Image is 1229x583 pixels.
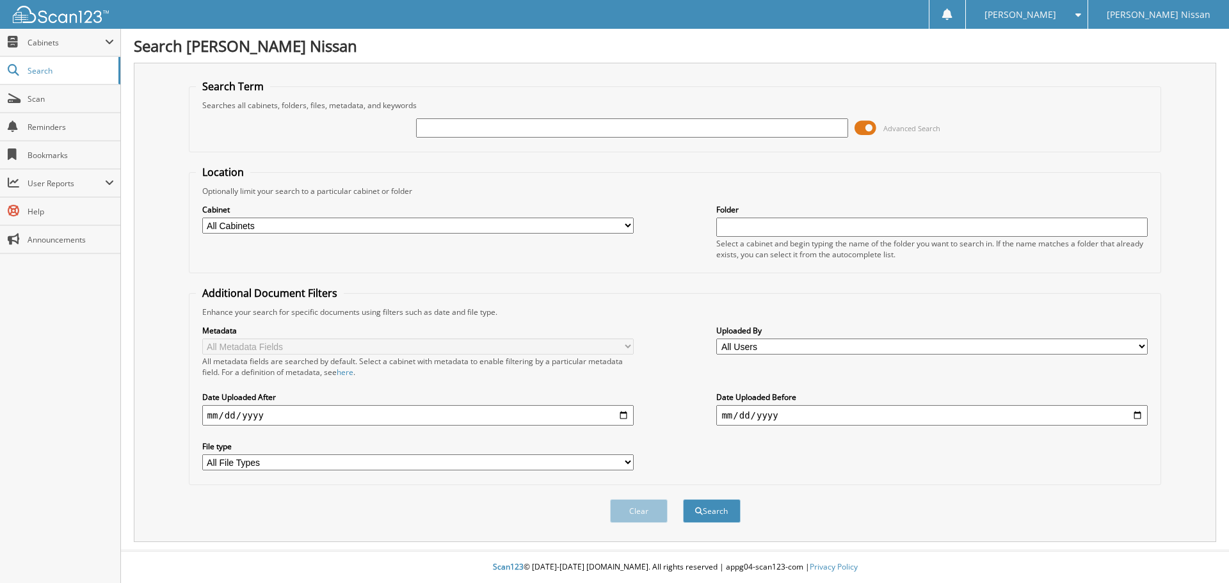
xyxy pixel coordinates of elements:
span: Help [28,206,114,217]
span: Advanced Search [883,124,940,133]
label: Metadata [202,325,634,336]
div: All metadata fields are searched by default. Select a cabinet with metadata to enable filtering b... [202,356,634,378]
div: Select a cabinet and begin typing the name of the folder you want to search in. If the name match... [716,238,1148,260]
input: end [716,405,1148,426]
h1: Search [PERSON_NAME] Nissan [134,35,1216,56]
legend: Search Term [196,79,270,93]
div: Enhance your search for specific documents using filters such as date and file type. [196,307,1155,317]
button: Search [683,499,741,523]
div: Searches all cabinets, folders, files, metadata, and keywords [196,100,1155,111]
a: here [337,367,353,378]
div: © [DATE]-[DATE] [DOMAIN_NAME]. All rights reserved | appg04-scan123-com | [121,552,1229,583]
a: Privacy Policy [810,561,858,572]
span: Reminders [28,122,114,132]
label: Date Uploaded After [202,392,634,403]
span: [PERSON_NAME] [984,11,1056,19]
label: Folder [716,204,1148,215]
img: scan123-logo-white.svg [13,6,109,23]
label: Cabinet [202,204,634,215]
span: Announcements [28,234,114,245]
label: Uploaded By [716,325,1148,336]
span: [PERSON_NAME] Nissan [1107,11,1210,19]
label: Date Uploaded Before [716,392,1148,403]
input: start [202,405,634,426]
span: Bookmarks [28,150,114,161]
div: Optionally limit your search to a particular cabinet or folder [196,186,1155,196]
span: Cabinets [28,37,105,48]
label: File type [202,441,634,452]
legend: Additional Document Filters [196,286,344,300]
span: User Reports [28,178,105,189]
button: Clear [610,499,668,523]
span: Search [28,65,112,76]
span: Scan [28,93,114,104]
legend: Location [196,165,250,179]
span: Scan123 [493,561,524,572]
